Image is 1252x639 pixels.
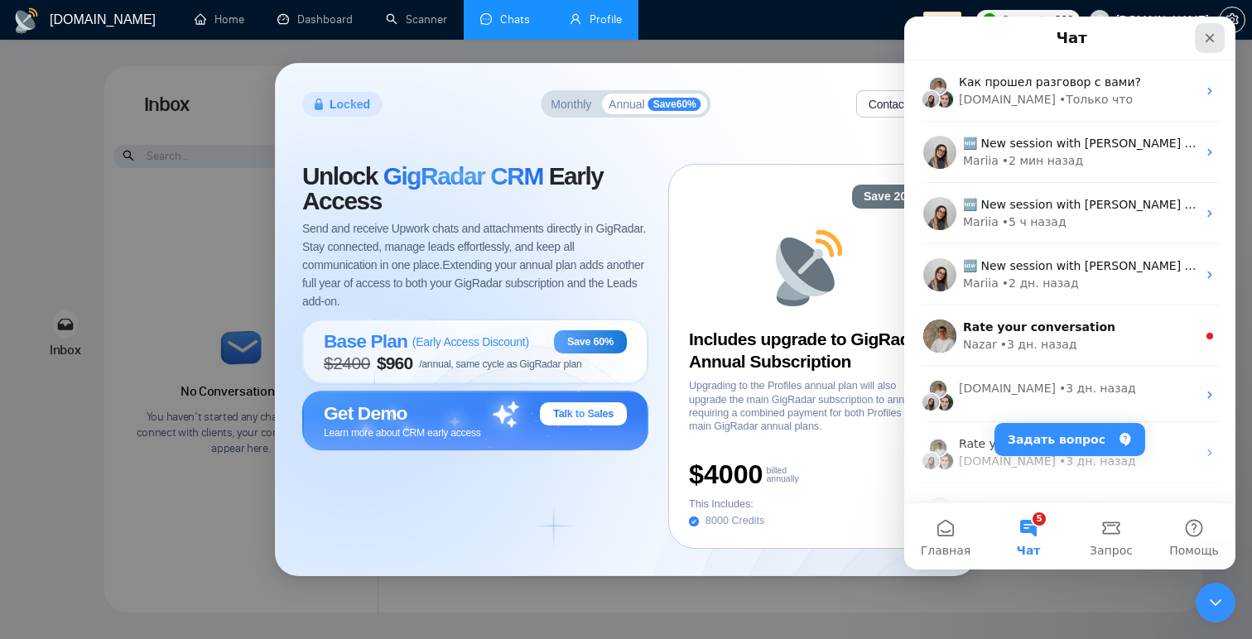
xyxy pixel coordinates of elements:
[689,498,754,511] span: This Includes:
[302,164,648,214] span: Unlock Early Access
[553,407,614,420] span: Talk to Sales
[689,328,929,373] h3: Includes upgrade to GigRadar Annual Subscription
[1055,11,1073,29] span: 266
[195,12,244,26] a: homeHome
[383,162,543,190] span: GigRadar CRM
[689,459,763,490] span: $4000
[412,335,529,348] span: ( Early Access Discount )
[1220,13,1245,26] span: setting
[1219,13,1245,26] a: setting
[551,98,591,110] span: Monthly
[302,319,648,391] button: Base Plan(Early Access Discount)Save 60%$2400$960/annual, same cycle as GigRadar plan
[602,94,708,114] button: AnnualSave60%
[330,95,370,113] span: Locked
[852,185,929,209] div: Save 20%
[480,12,537,26] a: messageChats
[570,12,622,26] a: userProfile
[983,13,996,26] img: upwork-logo.png
[1196,583,1235,622] iframe: Intercom live chat
[377,353,412,373] span: $ 960
[324,427,481,439] span: Learn more about CRM early access
[904,17,1235,569] iframe: Intercom live chat
[689,379,929,434] span: Upgrading to the Profiles annual plan will also upgrade the main GigRadar subscription to annual,...
[1001,11,1051,29] span: Connects:
[923,12,961,30] span: stage
[1094,14,1105,26] span: user
[609,98,645,110] span: Annual
[324,402,407,425] span: Get Demo
[277,12,353,26] a: dashboardDashboard
[648,98,701,111] span: Save 60 %
[1219,7,1245,33] button: setting
[324,353,370,373] span: $ 2400
[544,94,598,114] button: Monthly
[705,514,764,528] span: 8000 Credits
[302,391,648,457] button: Get DemoTalk to SalesLearn more about CRM early access
[419,358,581,370] span: /annual, same cycle as GigRadar plan
[386,12,447,26] a: searchScanner
[302,219,648,310] span: Send and receive Upwork chats and attachments directly in GigRadar. Stay connected, manage leads ...
[13,7,40,34] img: logo
[856,90,950,118] button: Contact Sales
[567,335,614,348] span: Save 60%
[324,330,407,353] span: Base Plan
[767,466,802,483] span: billed annually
